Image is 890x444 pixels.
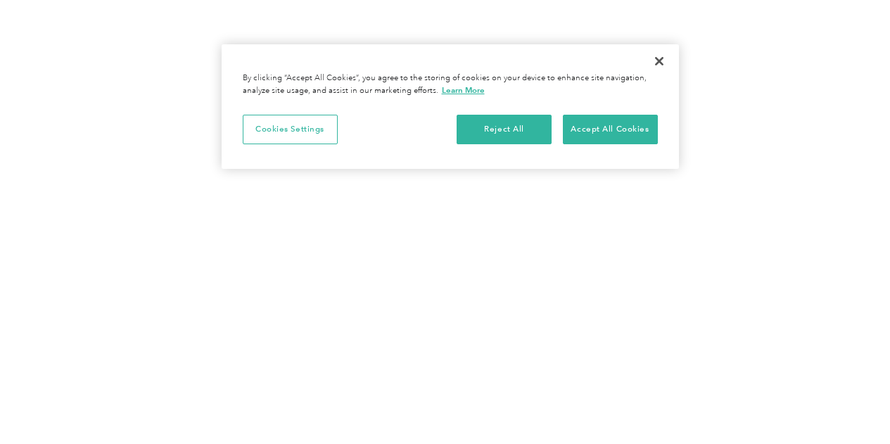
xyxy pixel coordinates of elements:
button: Cookies Settings [243,115,338,144]
div: Cookie banner [222,44,679,169]
button: Reject All [457,115,552,144]
div: By clicking “Accept All Cookies”, you agree to the storing of cookies on your device to enhance s... [243,72,658,97]
button: Accept All Cookies [563,115,658,144]
a: More information about your privacy, opens in a new tab [442,85,485,95]
div: Privacy [222,44,679,169]
button: Close [644,46,675,77]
